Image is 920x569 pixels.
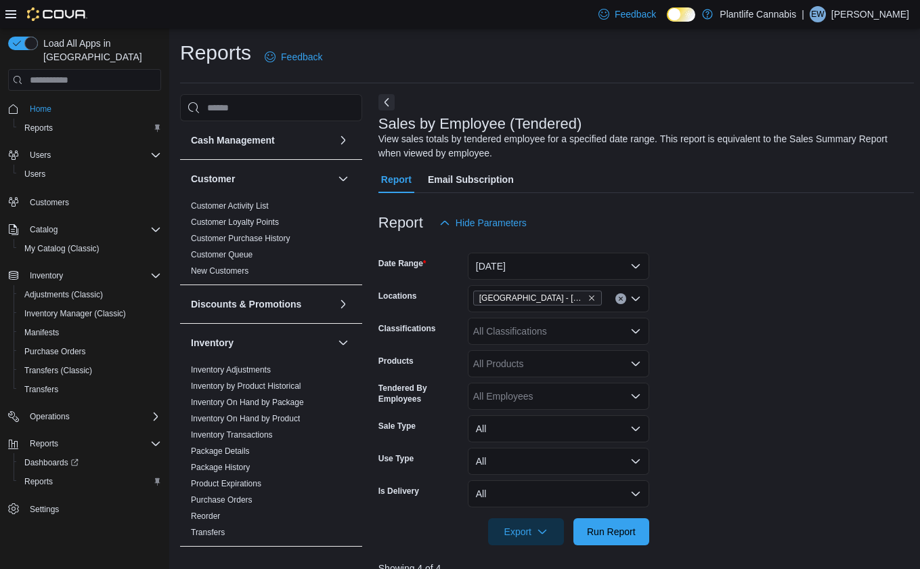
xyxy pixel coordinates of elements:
a: Inventory Manager (Classic) [19,305,131,322]
span: Transfers (Classic) [19,362,161,379]
span: My Catalog (Classic) [24,243,100,254]
a: Customer Activity List [191,201,269,211]
button: Users [3,146,167,165]
span: Users [30,150,51,161]
span: Catalog [24,222,161,238]
span: Export [496,518,556,545]
label: Products [378,356,414,366]
span: Package History [191,462,250,473]
span: Reports [24,436,161,452]
span: Adjustments (Classic) [24,289,103,300]
button: Manifests [14,323,167,342]
label: Is Delivery [378,486,419,497]
a: Product Expirations [191,479,261,488]
span: Reports [19,120,161,136]
a: Dashboards [19,455,84,471]
span: Report [381,166,412,193]
button: Discounts & Promotions [335,296,351,312]
span: Inventory by Product Historical [191,381,301,392]
button: Transfers [14,380,167,399]
button: Cash Management [335,132,351,148]
button: Users [14,165,167,184]
span: Customer Loyalty Points [191,217,279,228]
div: Emma Wilson [810,6,826,22]
span: Load All Apps in [GEOGRAPHIC_DATA] [38,37,161,64]
button: All [468,480,649,507]
div: View sales totals by tendered employee for a specified date range. This report is equivalent to t... [378,132,907,161]
span: EW [811,6,824,22]
div: Customer [180,198,362,284]
h3: Customer [191,172,235,186]
a: Inventory Adjustments [191,365,271,375]
a: Transfers (Classic) [19,362,97,379]
button: Run Report [573,518,649,545]
a: Inventory On Hand by Product [191,414,300,423]
button: Customers [3,192,167,211]
span: Operations [30,411,70,422]
span: Users [24,147,161,163]
a: Customer Queue [191,250,253,259]
button: Reports [3,434,167,453]
a: Purchase Orders [19,343,91,360]
button: Reports [14,119,167,138]
span: My Catalog (Classic) [19,240,161,257]
button: Transfers (Classic) [14,361,167,380]
a: Feedback [259,43,328,70]
span: Inventory [30,270,63,281]
button: Export [488,518,564,545]
span: Customer Queue [191,249,253,260]
a: Customer Purchase History [191,234,290,243]
span: Customers [24,193,161,210]
span: Manifests [19,324,161,341]
span: New Customers [191,266,248,276]
button: Inventory [191,336,332,350]
a: Package History [191,463,250,472]
span: Transfers (Classic) [24,365,92,376]
h3: Cash Management [191,133,275,147]
button: Inventory [3,266,167,285]
button: Reports [24,436,64,452]
button: Catalog [3,220,167,239]
button: Remove Edmonton - Albany from selection in this group [588,294,596,302]
span: Edmonton - Albany [473,291,602,305]
span: Settings [24,501,161,518]
a: Dashboards [14,453,167,472]
a: Customer Loyalty Points [191,217,279,227]
a: Manifests [19,324,64,341]
a: New Customers [191,266,248,276]
button: My Catalog (Classic) [14,239,167,258]
button: Open list of options [630,293,641,304]
span: Reports [19,473,161,490]
span: Reorder [191,511,220,522]
span: Inventory Transactions [191,429,273,440]
a: Settings [24,501,64,518]
span: Package Details [191,446,250,457]
span: Purchase Orders [191,494,253,505]
button: Open list of options [630,326,641,337]
button: [DATE] [468,253,649,280]
span: Run Report [587,525,636,539]
span: Users [19,166,161,182]
span: Feedback [281,50,322,64]
button: Next [378,94,395,110]
span: Inventory On Hand by Package [191,397,304,408]
input: Dark Mode [667,7,695,22]
h3: Inventory [191,336,234,350]
span: Hide Parameters [456,216,527,230]
a: Adjustments (Classic) [19,287,108,303]
button: Discounts & Promotions [191,297,332,311]
a: Purchase Orders [191,495,253,505]
button: Clear input [615,293,626,304]
span: Customer Purchase History [191,233,290,244]
span: Settings [30,504,59,515]
button: Inventory [24,268,68,284]
a: Inventory Transactions [191,430,273,440]
span: Home [30,104,51,114]
button: Inventory Manager (Classic) [14,304,167,323]
a: Customers [24,194,74,211]
button: Operations [24,408,75,425]
label: Use Type [378,453,414,464]
label: Classifications [378,323,436,334]
button: All [468,415,649,442]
